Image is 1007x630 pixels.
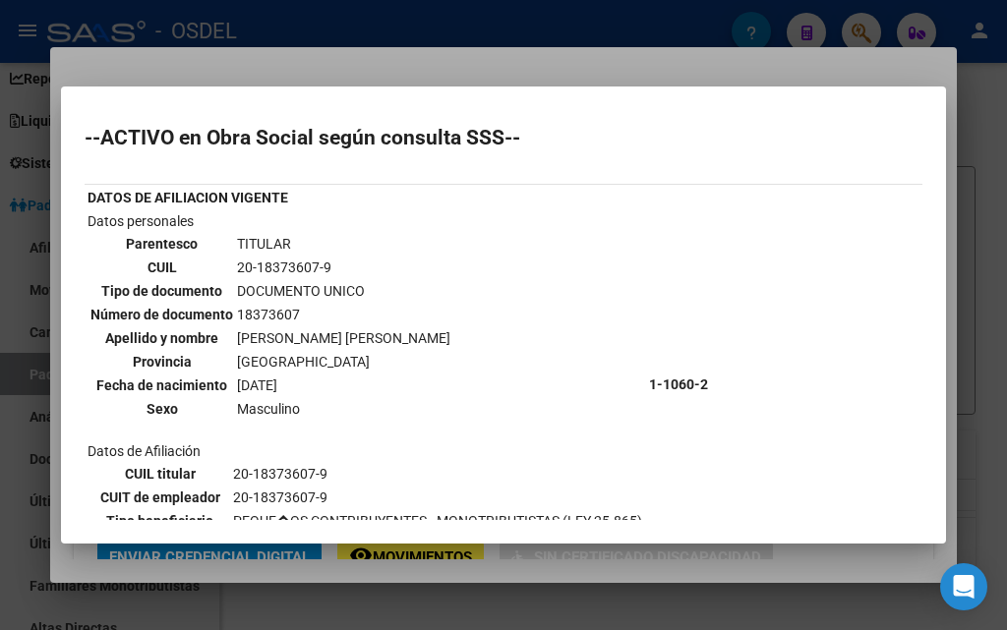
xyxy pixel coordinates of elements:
th: Parentesco [89,233,234,255]
td: 18373607 [236,304,451,325]
td: 20-18373607-9 [236,257,451,278]
td: PEQUE�OS CONTRIBUYENTES - MONOTRIBUTISTAS (LEY 25.865) [232,510,643,532]
th: Provincia [89,351,234,372]
th: Número de documento [89,304,234,325]
td: 20-18373607-9 [232,463,643,485]
th: CUIT de empleador [89,487,230,508]
h2: --ACTIVO en Obra Social según consulta SSS-- [85,128,922,147]
th: Fecha de nacimiento [89,374,234,396]
td: Datos personales Datos de Afiliación [87,210,646,558]
b: 1-1060-2 [649,376,708,392]
td: [DATE] [236,374,451,396]
td: DOCUMENTO UNICO [236,280,451,302]
th: Tipo de documento [89,280,234,302]
b: DATOS DE AFILIACION VIGENTE [88,190,288,205]
th: CUIL [89,257,234,278]
div: Open Intercom Messenger [940,563,987,610]
td: 20-18373607-9 [232,487,643,508]
th: CUIL titular [89,463,230,485]
td: [GEOGRAPHIC_DATA] [236,351,451,372]
th: Sexo [89,398,234,420]
th: Apellido y nombre [89,327,234,349]
td: TITULAR [236,233,451,255]
td: [PERSON_NAME] [PERSON_NAME] [236,327,451,349]
td: Masculino [236,398,451,420]
th: Tipo beneficiario [89,510,230,532]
